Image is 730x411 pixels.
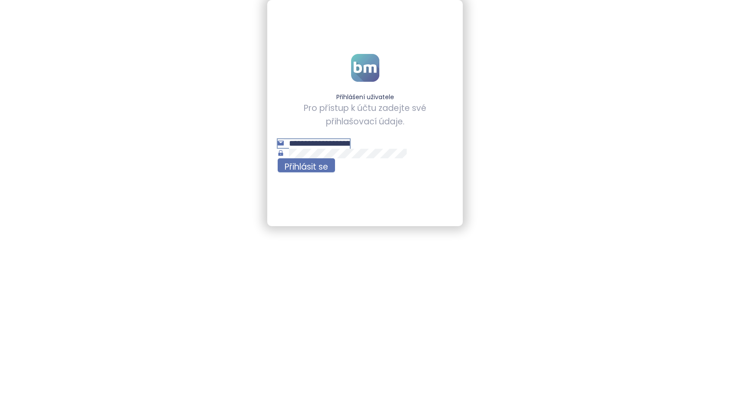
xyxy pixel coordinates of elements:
[278,140,284,146] span: mail
[278,150,284,156] span: lock
[285,160,328,174] span: Přihlásit se
[278,158,335,172] button: Přihlásit se
[278,92,452,102] h4: Přihlášení uživatele
[278,102,452,128] div: Pro přístup k účtu zadejte své přihlašovací údaje.
[351,54,379,82] img: logo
